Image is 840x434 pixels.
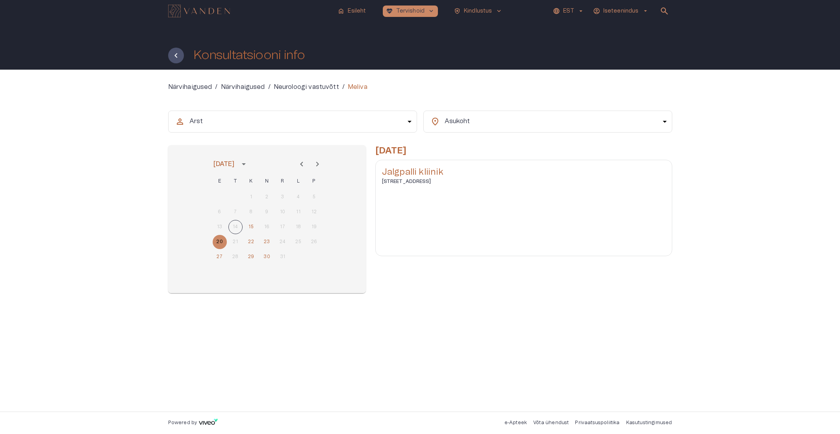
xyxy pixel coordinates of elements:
[430,117,440,126] span: location_on
[533,419,569,426] p: Võta ühendust
[486,234,500,242] p: 14:00
[603,7,639,15] p: Iseteenindus
[244,220,258,234] button: 15
[563,7,574,15] p: EST
[388,232,428,244] a: Select new timeslot for rescheduling
[451,6,506,17] button: health_and_safetyKindlustuskeyboard_arrow_down
[260,174,274,189] span: neljapäev
[348,7,366,15] p: Esileht
[473,232,513,244] a: Select new timeslot for rescheduling
[656,3,672,19] button: open search modal
[291,174,306,189] span: laupäev
[168,6,332,17] a: Navigate to homepage
[443,234,458,242] p: 13:40
[495,7,503,15] span: keyboard_arrow_down
[631,204,659,216] h6: €110.00
[337,7,345,15] span: home
[268,82,271,92] p: /
[552,6,585,17] button: EST
[473,232,513,244] div: 14:00
[642,7,649,15] span: arrow_drop_down
[228,174,243,189] span: teisipäev
[348,82,367,92] p: Meliva
[504,420,527,425] a: e-Apteek
[334,6,370,17] button: homeEsileht
[221,82,265,92] a: Närvihaigused
[464,7,492,15] p: Kindlustus
[386,7,393,15] span: ecg_heart
[342,82,345,92] p: /
[388,194,420,225] img: doctorPlaceholder-zWS651l2.jpeg
[310,156,325,172] button: Next month
[193,48,305,62] h1: Konsultatsiooni info
[779,398,840,420] iframe: Help widget launcher
[244,235,258,249] button: 22
[244,174,258,189] span: kolmapäev
[375,145,672,157] h5: [DATE]
[431,232,470,244] div: 13:40
[592,6,650,17] button: Iseteenindusarrow_drop_down
[382,166,666,178] h5: Jalgpalli kliinik
[307,174,321,189] span: pühapäev
[237,157,250,171] button: calendar view is open, switch to year view
[213,250,227,264] button: 27
[274,82,339,92] a: Neuroloogi vastuvõtt
[168,419,197,426] p: Powered by
[168,82,212,92] a: Närvihaigused
[626,420,672,425] a: Kasutustingimused
[175,117,185,126] span: person
[260,235,274,249] button: 23
[215,82,217,92] p: /
[426,204,517,216] h5: Ain [PERSON_NAME]
[168,5,230,17] img: Vanden logo
[276,174,290,189] span: reede
[213,174,227,189] span: esmaspäev
[168,48,184,63] button: Tagasi
[454,7,461,15] span: health_and_safety
[213,235,227,249] button: 20
[431,232,470,244] a: Select new timeslot for rescheduling
[388,232,428,244] div: 13:20
[383,6,438,17] button: ecg_heartTervishoidkeyboard_arrow_down
[260,250,274,264] button: 30
[382,178,666,185] h6: [STREET_ADDRESS]
[660,6,669,16] span: search
[213,159,235,169] div: [DATE]
[428,7,435,15] span: keyboard_arrow_down
[575,420,619,425] a: Privaatsuspoliitika
[244,250,258,264] button: 29
[401,234,415,242] p: 13:20
[396,7,425,15] p: Tervishoid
